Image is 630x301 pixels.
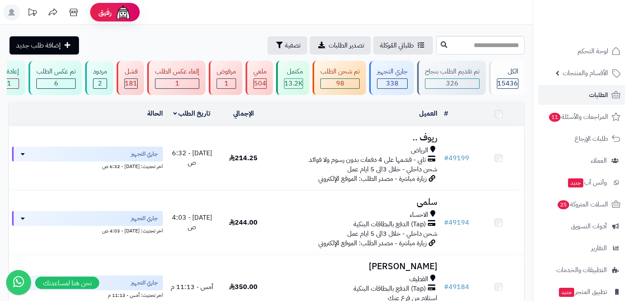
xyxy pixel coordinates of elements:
[538,85,625,105] a: الطلبات
[37,79,75,88] div: 6
[410,210,428,220] span: الاحساء
[272,262,437,271] h3: [PERSON_NAME]
[93,67,107,76] div: مردود
[310,36,371,55] a: تصدير الطلبات
[538,41,625,61] a: لوحة التحكم
[425,79,479,88] div: 326
[54,78,58,88] span: 6
[272,133,437,142] h3: ريوف ..
[353,284,426,294] span: (Tap) الدفع بالبطاقات البنكية
[377,67,408,76] div: جاري التجهيز
[12,226,163,235] div: اخر تحديث: [DATE] - 4:03 ص
[155,79,199,88] div: 1
[115,61,146,95] a: فشل 181
[497,67,518,76] div: الكل
[98,78,102,88] span: 2
[131,214,158,223] span: جاري التجهيز
[321,79,359,88] div: 98
[575,133,608,145] span: طلبات الإرجاع
[98,7,112,17] span: رفيق
[549,113,561,122] span: 11
[318,174,427,184] span: زيارة مباشرة - مصدر الطلب: الموقع الإلكتروني
[538,129,625,149] a: طلبات الإرجاع
[173,109,211,119] a: تاريخ الطلب
[373,36,433,55] a: طلباتي المُوكلة
[419,109,437,119] a: العميل
[548,111,608,123] span: المراجعات والأسئلة
[125,78,137,88] span: 181
[444,153,449,163] span: #
[318,238,427,248] span: زيارة مباشرة - مصدر الطلب: الموقع الإلكتروني
[131,150,158,158] span: جاري التجهيز
[10,36,79,55] a: إضافة طلب جديد
[274,61,311,95] a: مكتمل 13.2K
[36,67,76,76] div: تم عكس الطلب
[446,78,458,88] span: 326
[329,40,364,50] span: تصدير الطلبات
[16,40,61,50] span: إضافة طلب جديد
[563,67,608,79] span: الأقسام والمنتجات
[591,242,607,254] span: التقارير
[254,78,266,88] span: 504
[444,218,469,228] a: #49194
[320,67,360,76] div: تم شحن الطلب
[284,78,303,88] span: 13.2K
[229,218,258,228] span: 244.00
[22,4,43,23] a: تحديثات المنصة
[124,67,138,76] div: فشل
[538,238,625,258] a: التقارير
[172,213,212,232] span: [DATE] - 4:03 ص
[207,61,244,95] a: مرفوض 1
[425,67,480,76] div: تم تقديم الطلب بنجاح
[347,229,437,239] span: شحن داخلي - خلال 3الى 5 ايام عمل
[538,107,625,127] a: المراجعات والأسئلة11
[557,199,608,210] span: السلات المتروكة
[217,67,236,76] div: مرفوض
[224,78,229,88] span: 1
[336,78,344,88] span: 98
[347,164,437,174] span: شحن داخلي - خلال 3الى 5 ايام عمل
[538,216,625,236] a: أدوات التسويق
[147,109,163,119] a: الحالة
[284,79,303,88] div: 13237
[538,151,625,171] a: العملاء
[131,279,158,287] span: جاري التجهيز
[155,67,199,76] div: إلغاء عكس الطلب
[444,109,448,119] a: #
[353,220,426,229] span: (Tap) الدفع بالبطاقات البنكية
[556,264,607,276] span: التطبيقات والخدمات
[538,194,625,214] a: السلات المتروكة25
[567,177,607,188] span: وآتس آب
[229,153,258,163] span: 214.25
[380,40,414,50] span: طلباتي المُوكلة
[591,155,607,166] span: العملاء
[444,282,449,292] span: #
[538,173,625,192] a: وآتس آبجديد
[115,4,131,21] img: ai-face.png
[233,109,254,119] a: الإجمالي
[558,200,569,209] span: 25
[386,78,399,88] span: 338
[84,61,115,95] a: مردود 2
[367,61,415,95] a: جاري التجهيز 338
[497,78,518,88] span: 15436
[254,79,266,88] div: 504
[309,155,426,165] span: تابي - قسّمها على 4 دفعات بدون رسوم ولا فوائد
[415,61,487,95] a: تم تقديم الطلب بنجاح 326
[558,286,607,298] span: تطبيق المتجر
[444,218,449,228] span: #
[267,36,307,55] button: تصفية
[538,260,625,280] a: التطبيقات والخدمات
[377,79,407,88] div: 338
[229,282,258,292] span: 350.00
[125,79,137,88] div: 181
[285,40,301,50] span: تصفية
[571,220,607,232] span: أدوات التسويق
[27,61,84,95] a: تم عكس الطلب 6
[171,282,213,292] span: أمس - 11:13 م
[444,282,469,292] a: #49184
[559,288,574,297] span: جديد
[311,61,367,95] a: تم شحن الطلب 98
[284,67,303,76] div: مكتمل
[411,146,428,155] span: الرياض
